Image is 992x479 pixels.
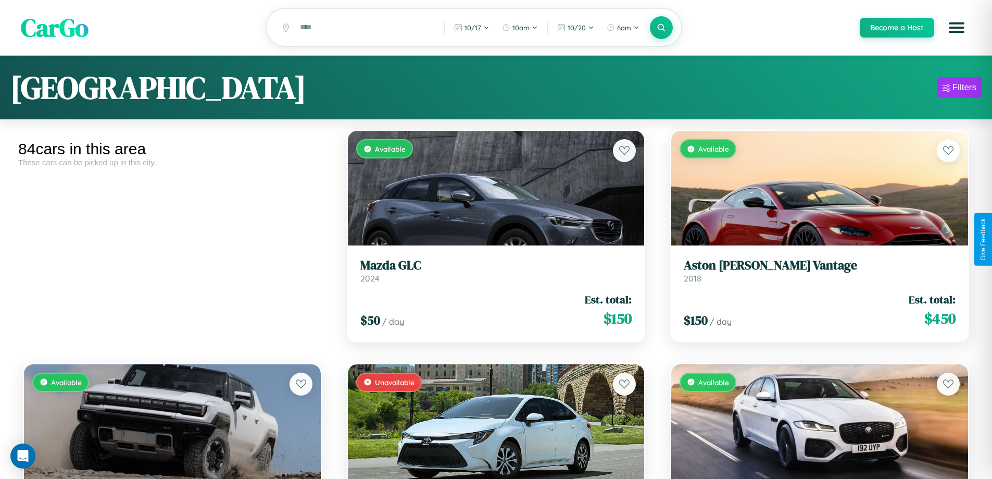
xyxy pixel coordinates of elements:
span: 6am [617,23,631,32]
span: Unavailable [375,378,415,387]
h3: Mazda GLC [360,258,632,273]
div: Give Feedback [980,218,987,261]
button: Open menu [942,13,971,42]
a: Aston [PERSON_NAME] Vantage2018 [684,258,956,284]
span: $ 150 [684,312,708,329]
span: $ 450 [924,308,956,329]
div: These cars can be picked up in this city. [18,158,327,167]
span: $ 150 [604,308,632,329]
span: CarGo [21,10,89,45]
span: 10am [512,23,530,32]
h1: [GEOGRAPHIC_DATA] [10,66,306,109]
span: Est. total: [585,292,632,307]
div: Open Intercom Messenger [10,444,35,469]
button: 10am [497,19,543,36]
span: 10 / 17 [464,23,481,32]
button: Filters [937,77,982,98]
button: 10/20 [552,19,599,36]
div: 84 cars in this area [18,140,327,158]
span: $ 50 [360,312,380,329]
span: 2024 [360,273,380,284]
button: 6am [601,19,645,36]
span: 10 / 20 [568,23,586,32]
div: Filters [952,82,976,93]
span: / day [710,316,732,327]
button: Become a Host [860,18,934,38]
span: 2018 [684,273,701,284]
h3: Aston [PERSON_NAME] Vantage [684,258,956,273]
span: / day [382,316,404,327]
span: Available [698,144,729,153]
a: Mazda GLC2024 [360,258,632,284]
span: Est. total: [909,292,956,307]
span: Available [698,378,729,387]
button: 10/17 [449,19,495,36]
span: Available [375,144,406,153]
span: Available [51,378,82,387]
